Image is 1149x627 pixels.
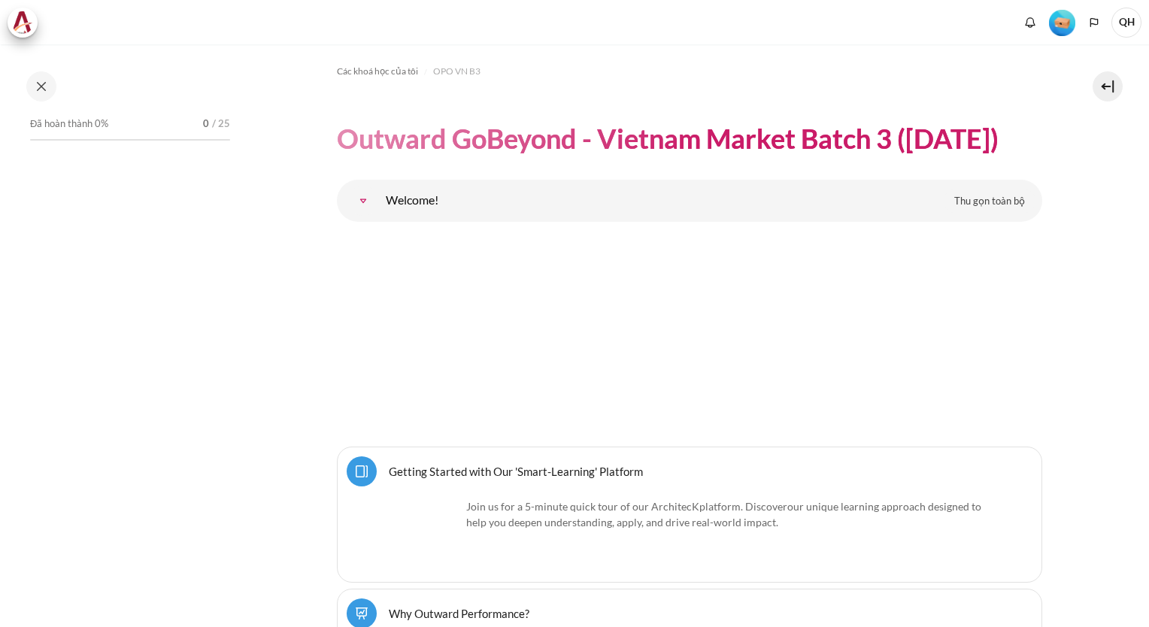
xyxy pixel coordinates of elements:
span: QH [1111,8,1141,38]
span: OPO VN B3 [433,65,481,78]
button: Languages [1083,11,1105,34]
a: Level #1 [1043,8,1081,36]
nav: Thanh điều hướng [337,59,1042,83]
a: Thư mục người dùng [1111,8,1141,38]
span: Thu gọn toàn bộ [954,194,1025,209]
span: Các khoá học của tôi [337,65,418,78]
div: Show notification window with no new notifications [1019,11,1041,34]
a: Các khoá học của tôi [337,62,418,80]
img: platform logo [386,498,461,573]
span: / 25 [212,117,230,132]
a: Thu gọn toàn bộ [943,189,1036,214]
a: Getting Started with Our 'Smart-Learning' Platform [389,464,643,478]
span: 0 [203,117,209,132]
a: Welcome! [348,186,378,216]
span: Đã hoàn thành 0% [30,117,108,132]
img: Level #1 [1049,10,1075,36]
h1: Outward GoBeyond - Vietnam Market Batch 3 ([DATE]) [337,121,999,156]
div: Level #1 [1049,8,1075,36]
a: Architeck Architeck [8,8,45,38]
p: Join us for a 5-minute quick tour of our ArchitecK platform. Discover [386,498,993,530]
img: Architeck [12,11,33,34]
a: OPO VN B3 [433,62,481,80]
a: Why Outward Performance? [389,606,529,620]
